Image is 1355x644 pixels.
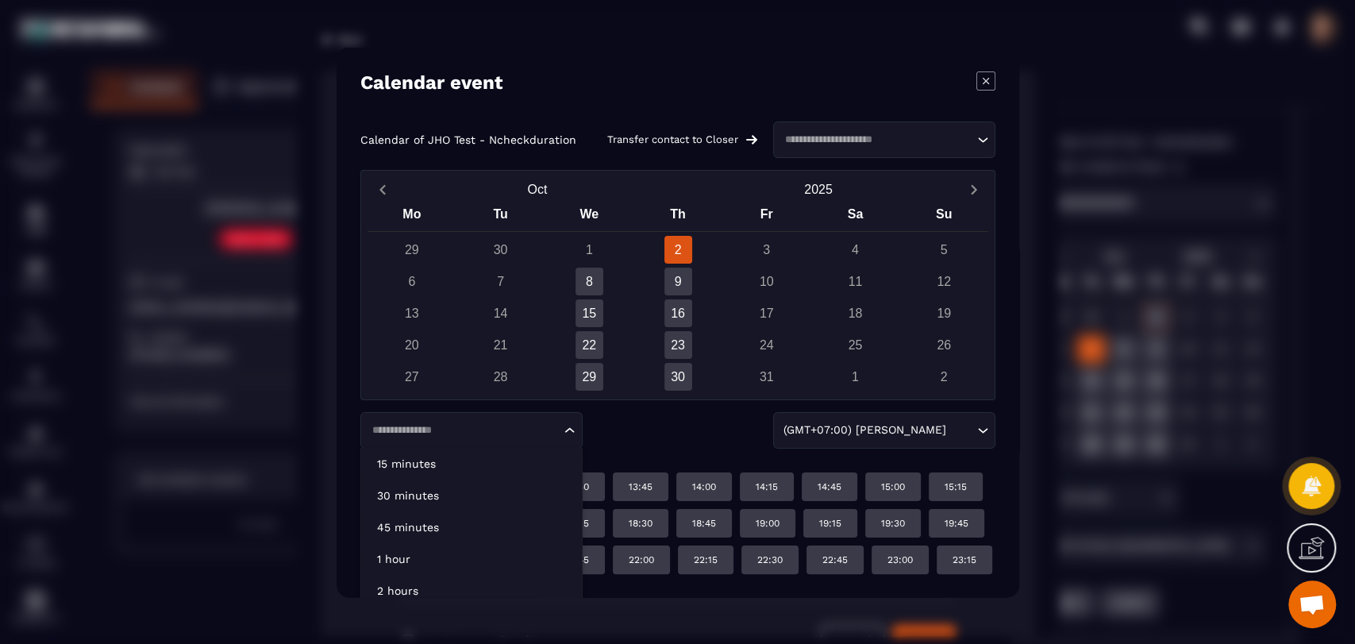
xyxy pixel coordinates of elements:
[440,480,462,492] p: 12:15
[360,133,576,145] p: Calendar of JHO Test - Ncheckduration
[567,516,589,529] p: 18:15
[1288,580,1336,628] div: Mở cuộc trò chuyện
[633,202,722,230] div: Th
[930,267,957,295] div: 12
[629,516,652,529] p: 18:30
[664,362,691,390] div: 30
[756,480,778,492] p: 14:15
[360,411,583,448] div: Search for option
[757,553,783,565] p: 22:30
[753,235,780,263] div: 3
[376,516,400,529] p: 15:30
[575,267,602,295] div: 8
[545,202,633,230] div: We
[503,516,527,529] p: 18:00
[565,480,589,492] p: 13:30
[368,235,988,390] div: Calendar days
[722,202,810,230] div: Fr
[664,299,691,326] div: 16
[398,362,425,390] div: 27
[841,267,868,295] div: 11
[692,480,716,492] p: 14:00
[753,267,780,295] div: 10
[664,267,691,295] div: 9
[398,235,425,263] div: 29
[810,202,899,230] div: Sa
[678,175,959,202] button: Open years overlay
[360,71,502,93] h4: Calendar event
[887,553,913,565] p: 23:00
[773,121,995,157] div: Search for option
[487,267,514,295] div: 7
[773,411,995,448] div: Search for option
[397,175,678,202] button: Open months overlay
[575,299,602,326] div: 15
[899,202,988,230] div: Su
[502,480,525,492] p: 12:30
[502,553,525,565] p: 21:30
[945,480,967,492] p: 15:15
[692,516,716,529] p: 18:45
[930,235,957,263] div: 5
[367,202,456,230] div: Mo
[881,516,905,529] p: 19:30
[753,299,780,326] div: 17
[575,235,602,263] div: 1
[487,299,514,326] div: 14
[376,553,400,565] p: 21:00
[629,553,654,565] p: 22:00
[629,480,652,492] p: 13:45
[930,299,957,326] div: 19
[575,330,602,358] div: 22
[822,553,848,565] p: 22:45
[841,362,868,390] div: 1
[664,235,691,263] div: 2
[440,553,462,565] p: 21:15
[694,553,718,565] p: 22:15
[756,516,780,529] p: 19:00
[398,267,425,295] div: 6
[959,178,988,199] button: Next month
[753,362,780,390] div: 31
[565,553,589,565] p: 21:45
[819,516,841,529] p: 19:15
[949,421,973,438] input: Search for option
[930,362,957,390] div: 2
[398,299,425,326] div: 13
[398,330,425,358] div: 20
[780,131,973,147] input: Search for option
[487,235,514,263] div: 30
[841,330,868,358] div: 25
[780,421,949,438] span: (GMT+07:00) [PERSON_NAME]
[607,133,738,145] p: Transfer contact to Closer
[367,422,560,438] input: Search for option
[376,480,400,492] p: 12:00
[487,330,514,358] div: 21
[368,178,397,199] button: Previous month
[440,516,464,529] p: 15:45
[487,362,514,390] div: 28
[818,480,841,492] p: 14:45
[841,235,868,263] div: 4
[953,553,976,565] p: 23:15
[456,202,545,230] div: Tu
[930,330,957,358] div: 26
[753,330,780,358] div: 24
[664,330,691,358] div: 23
[945,516,968,529] p: 19:45
[841,299,868,326] div: 18
[368,202,988,390] div: Calendar wrapper
[881,480,905,492] p: 15:00
[575,362,602,390] div: 29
